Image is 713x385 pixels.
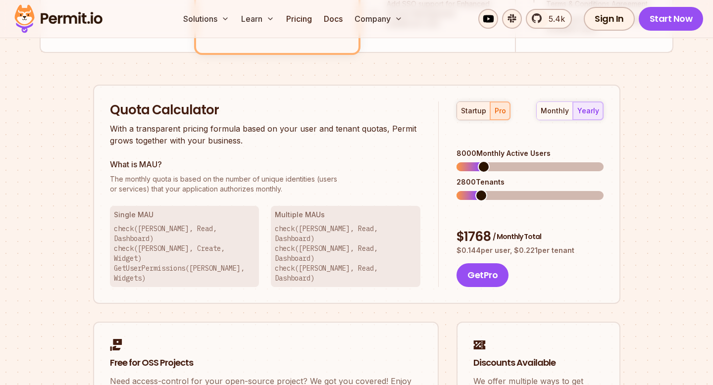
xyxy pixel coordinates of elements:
span: The monthly quota is based on the number of unique identities (users [110,174,421,184]
button: Solutions [179,9,233,29]
a: Docs [320,9,347,29]
a: Start Now [639,7,704,31]
div: monthly [541,106,569,116]
a: Sign In [584,7,635,31]
button: Company [351,9,407,29]
p: With a transparent pricing formula based on your user and tenant quotas, Permit grows together wi... [110,123,421,146]
h3: What is MAU? [110,158,421,170]
p: check([PERSON_NAME], Read, Dashboard) check([PERSON_NAME], Read, Dashboard) check([PERSON_NAME], ... [275,224,416,283]
button: GetPro [457,263,509,287]
h2: Discounts Available [473,357,604,369]
a: 5.4k [526,9,572,29]
div: $ 1768 [457,228,603,246]
h2: Quota Calculator [110,101,421,119]
p: check([PERSON_NAME], Read, Dashboard) check([PERSON_NAME], Create, Widget) GetUserPermissions([PE... [114,224,255,283]
div: 2800 Tenants [457,177,603,187]
h3: Multiple MAUs [275,210,416,220]
span: 5.4k [543,13,565,25]
h2: Free for OSS Projects [110,357,422,369]
p: or services) that your application authorizes monthly. [110,174,421,194]
span: / Monthly Total [493,232,541,241]
a: Pricing [282,9,316,29]
img: Permit logo [10,2,107,36]
div: 8000 Monthly Active Users [457,148,603,158]
button: Learn [237,9,278,29]
div: startup [461,106,486,116]
p: $ 0.144 per user, $ 0.221 per tenant [457,245,603,255]
h3: Single MAU [114,210,255,220]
